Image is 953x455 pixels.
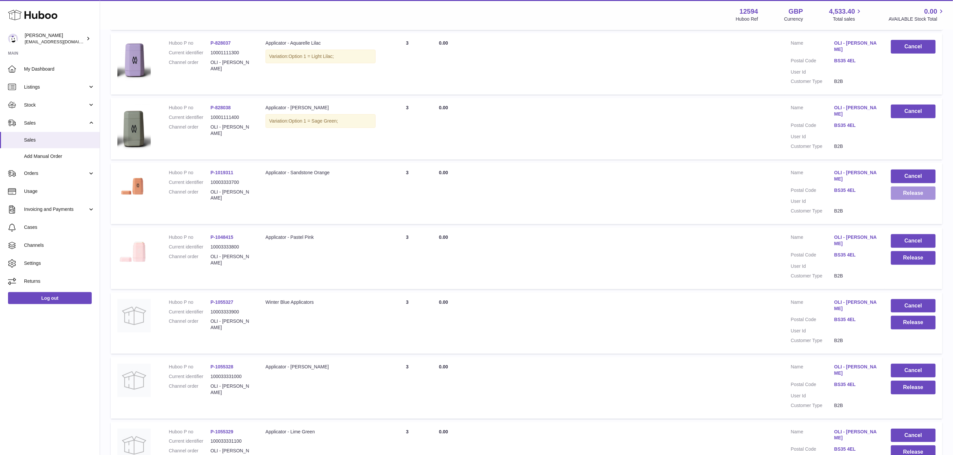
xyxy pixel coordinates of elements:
span: 0.00 [439,234,448,240]
button: Release [891,316,936,329]
dd: B2B [834,402,878,409]
a: 0.00 AVAILABLE Stock Total [889,7,945,22]
button: Release [891,187,936,200]
div: [PERSON_NAME] [25,32,85,45]
a: BS35 4EL [834,122,878,129]
span: Add Manual Order [24,153,95,160]
span: 0.00 [439,170,448,175]
dt: User Id [791,134,834,140]
td: 3 [382,33,432,95]
dt: User Id [791,328,834,334]
span: Cases [24,224,95,230]
dd: B2B [834,273,878,279]
div: Applicator - [PERSON_NAME] [266,105,376,111]
dd: 10003333900 [210,309,252,315]
button: Cancel [891,234,936,248]
a: OLI - [PERSON_NAME] [834,105,878,117]
dt: Current identifier [169,373,210,380]
td: 3 [382,357,432,418]
strong: 12594 [740,7,758,16]
a: OLI - [PERSON_NAME] [834,364,878,376]
dt: Name [791,299,834,313]
a: BS35 4EL [834,381,878,388]
button: Release [891,251,936,265]
button: Cancel [891,105,936,118]
dt: Channel order [169,383,210,396]
img: 125941754688719.png [117,170,151,203]
span: 0.00 [439,105,448,110]
dt: Huboo P no [169,40,210,46]
span: Sales [24,137,95,143]
a: P-1048415 [210,234,233,240]
img: 125941691597927.png [117,105,151,151]
span: 0.00 [924,7,937,16]
a: BS35 4EL [834,252,878,258]
td: 3 [382,163,432,224]
dt: Customer Type [791,78,834,85]
dt: Postal Code [791,252,834,260]
span: Orders [24,170,88,177]
dt: Channel order [169,253,210,266]
td: 3 [382,98,432,159]
button: Cancel [891,170,936,183]
span: Returns [24,278,95,284]
span: Listings [24,84,88,90]
span: Option 1 = Sage Green; [289,118,338,124]
dd: OLI - [PERSON_NAME] [210,253,252,266]
dt: Name [791,234,834,248]
div: Applicator - Sandstone Orange [266,170,376,176]
span: Invoicing and Payments [24,206,88,213]
div: Variation: [266,114,376,128]
a: 4,533.40 Total sales [829,7,863,22]
dt: Current identifier [169,438,210,444]
a: P-828037 [210,40,231,46]
dt: User Id [791,198,834,205]
dt: Huboo P no [169,105,210,111]
dt: Customer Type [791,273,834,279]
button: Cancel [891,40,936,54]
div: Winter Blue Applicators [266,299,376,305]
button: Release [891,381,936,394]
div: Huboo Ref [736,16,758,22]
a: OLI - [PERSON_NAME] [834,40,878,53]
a: BS35 4EL [834,316,878,323]
span: Stock [24,102,88,108]
dt: Current identifier [169,114,210,121]
div: Applicator - Aquarelle Lilac [266,40,376,46]
dt: Huboo P no [169,170,210,176]
dt: Name [791,105,834,119]
dt: Customer Type [791,337,834,344]
dt: Channel order [169,189,210,202]
dt: User Id [791,69,834,75]
dt: Postal Code [791,122,834,130]
a: P-1055328 [210,364,233,369]
dt: Customer Type [791,143,834,150]
div: Currency [784,16,803,22]
a: OLI - [PERSON_NAME] [834,234,878,247]
dd: 100033331000 [210,373,252,380]
dt: Customer Type [791,208,834,214]
span: 0.00 [439,429,448,434]
dt: Name [791,40,834,54]
div: Applicator - [PERSON_NAME] [266,364,376,370]
a: P-1019311 [210,170,233,175]
dt: Huboo P no [169,299,210,305]
span: My Dashboard [24,66,95,72]
button: Cancel [891,364,936,377]
a: P-1055327 [210,299,233,305]
div: Applicator - Pastel Pink [266,234,376,240]
span: Total sales [833,16,863,22]
span: Sales [24,120,88,126]
span: Usage [24,188,95,195]
img: 125941691598090.png [117,40,151,82]
dd: B2B [834,208,878,214]
a: BS35 4EL [834,446,878,452]
dd: B2B [834,143,878,150]
dd: OLI - [PERSON_NAME] [210,124,252,137]
div: Applicator - Lime Green [266,429,376,435]
dd: 10001111400 [210,114,252,121]
dt: Name [791,429,834,443]
dt: Postal Code [791,446,834,454]
dd: OLI - [PERSON_NAME] [210,59,252,72]
span: 0.00 [439,40,448,46]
